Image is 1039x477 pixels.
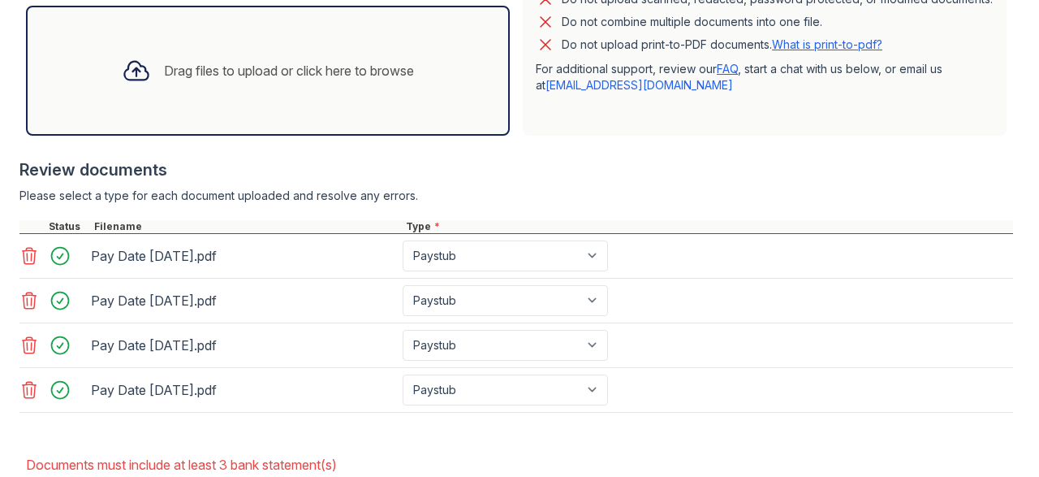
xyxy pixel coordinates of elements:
[717,62,738,76] a: FAQ
[403,220,1013,233] div: Type
[164,61,414,80] div: Drag files to upload or click here to browse
[19,158,1013,181] div: Review documents
[545,78,733,92] a: [EMAIL_ADDRESS][DOMAIN_NAME]
[562,37,882,53] p: Do not upload print-to-PDF documents.
[562,12,822,32] div: Do not combine multiple documents into one file.
[91,220,403,233] div: Filename
[19,188,1013,204] div: Please select a type for each document uploaded and resolve any errors.
[91,288,396,314] div: Pay Date [DATE].pdf
[91,243,396,269] div: Pay Date [DATE].pdf
[91,332,396,358] div: Pay Date [DATE].pdf
[772,37,882,51] a: What is print-to-pdf?
[536,61,994,93] p: For additional support, review our , start a chat with us below, or email us at
[45,220,91,233] div: Status
[91,377,396,403] div: Pay Date [DATE].pdf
